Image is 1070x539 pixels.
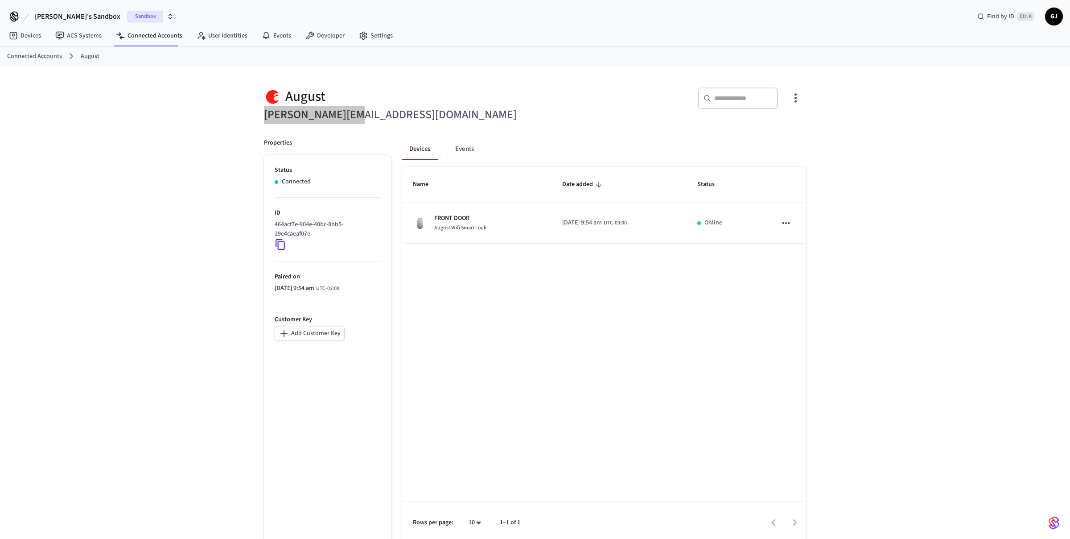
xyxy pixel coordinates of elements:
[264,138,292,148] p: Properties
[987,12,1014,21] span: Find by ID
[109,28,189,44] a: Connected Accounts
[264,87,282,106] img: August Logo, Square
[562,178,605,191] span: Date added
[697,178,726,191] span: Status
[434,214,486,223] p: FRONT DOOR
[275,272,381,282] p: Paired on
[275,166,381,175] p: Status
[1017,12,1034,21] span: Ctrl K
[413,178,440,191] span: Name
[189,28,255,44] a: User Identities
[704,218,722,228] p: Online
[413,518,453,527] p: Rows per page:
[402,138,806,160] div: connected account tabs
[264,106,530,124] h6: [PERSON_NAME][EMAIL_ADDRESS][DOMAIN_NAME]
[402,138,437,160] button: Devices
[448,138,481,160] button: Events
[255,28,298,44] a: Events
[275,208,381,218] p: ID
[81,52,99,61] a: August
[2,28,48,44] a: Devices
[500,518,520,527] p: 1–1 of 1
[35,11,120,22] span: [PERSON_NAME]'s Sandbox
[970,8,1041,25] div: Find by IDCtrl K
[275,220,377,239] p: 464acf7e-904e-40bc-8bb5-29e4caeaf07e
[275,284,314,293] span: [DATE] 9:54 am
[264,87,530,106] div: August
[1046,8,1062,25] span: GJ
[7,52,62,61] a: Connected Accounts
[1045,8,1063,25] button: GJ
[402,167,806,244] table: sticky table
[275,315,381,324] p: Customer Key
[128,11,163,22] span: Sandbox
[604,219,627,227] span: UTC-03:00
[282,177,311,187] p: Connected
[298,28,352,44] a: Developer
[352,28,400,44] a: Settings
[275,284,339,293] div: America/Sao_Paulo
[562,218,627,228] div: America/Sao_Paulo
[48,28,109,44] a: ACS Systems
[1049,516,1059,530] img: SeamLogoGradient.69752ec5.svg
[434,224,486,232] span: August Wifi Smart Lock
[275,327,345,340] button: Add Customer Key
[413,216,427,230] img: August Wifi Smart Lock 3rd Gen, Silver, Front
[316,285,339,293] span: UTC-03:00
[562,218,602,228] span: [DATE] 9:54 am
[464,516,486,529] div: 10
